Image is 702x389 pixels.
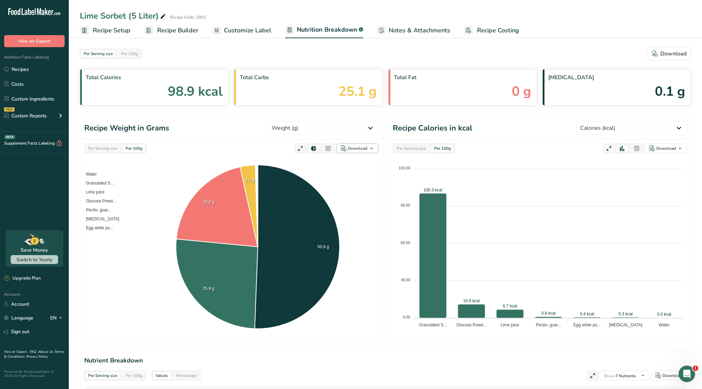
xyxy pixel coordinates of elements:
div: NEW [4,107,14,112]
tspan: 30.00 [401,278,410,282]
a: Recipe Builder [144,23,198,38]
div: BETA [4,135,15,139]
span: Switch to Yearly [17,256,52,263]
span: Total Calories [86,73,223,82]
div: Per Serving size [394,145,429,152]
span: 25.1 g [339,82,377,101]
button: Download [651,371,687,380]
div: Per Serving size [85,145,120,152]
tspan: 90.00 [401,203,410,208]
span: Show: [604,373,615,379]
div: Save Money [21,246,48,254]
div: Values [153,372,171,379]
h1: Recipe Calories in kcal [393,123,472,134]
span: 1 [693,366,698,371]
div: Per 100g [118,50,141,57]
span: 7 Nutrients [604,373,636,379]
span: Nutrition Breakdown [297,25,357,34]
a: Customize Label [212,23,271,38]
div: Per 100g [123,372,145,379]
span: 0 g [512,82,531,101]
span: Customize Label [224,26,271,35]
a: Recipe Costing [464,23,519,38]
span: Glucose Powd... [81,199,116,203]
tspan: Water [659,323,670,328]
span: Total Carbs [240,73,377,82]
tspan: Egg white po... [573,323,601,328]
span: 0.1 g [655,82,685,101]
span: [MEDICAL_DATA] [81,217,119,221]
div: Per 100g [123,145,145,152]
span: Recipe Builder [157,26,198,35]
span: 98.9 kcal [168,82,223,101]
div: Download [652,50,687,58]
div: Recipe Code: 2002 [170,14,206,20]
div: Per Serving size [81,50,116,57]
span: Total Fat [394,73,531,82]
span: Recipe Setup [93,26,130,35]
button: Show:7 Nutrients [599,371,650,380]
div: Lime Sorbet (5 Liter) [80,10,167,22]
a: About Us . [38,349,55,354]
div: EN [50,314,65,322]
span: Recipe Costing [477,26,519,35]
div: Percentage [173,372,199,379]
div: Powered By FoodLabelMaker © 2025 All Rights Reserved [4,370,65,378]
a: Privacy Policy [26,354,48,359]
div: Download [656,145,676,151]
tspan: Granulated S... [419,323,447,328]
div: Download [348,145,367,151]
tspan: Lime juice [501,323,519,328]
button: Hire an Expert [4,35,65,47]
tspan: 0.00 [403,315,410,319]
h2: Nutrient Breakdown [84,356,687,365]
span: [MEDICAL_DATA] [548,73,685,82]
span: Pectin, guar... [81,208,111,212]
a: FAQ . [30,349,38,354]
iframe: Intercom live chat [679,366,695,382]
h1: Recipe Weight in Grams [84,123,169,134]
div: Download [662,372,682,379]
div: Custom Reports [4,112,47,119]
button: Download [648,47,691,61]
span: Lime juice [81,190,105,194]
tspan: Pectin, guar... [536,323,561,328]
button: Download [645,144,687,153]
div: Per 100g [431,145,454,152]
tspan: [MEDICAL_DATA] [609,323,642,328]
a: Language [4,312,33,324]
a: Terms & Conditions . [4,349,64,359]
a: Recipe Setup [80,23,130,38]
button: Switch to Yearly [11,255,58,264]
span: Granulated S... [81,181,114,186]
tspan: 60.00 [401,241,410,245]
div: Per Serving size [85,372,120,379]
tspan: 120.00 [399,166,410,170]
button: Download [336,144,378,153]
span: Water [81,172,97,177]
span: Notes & Attachments [389,26,450,35]
a: Nutrition Breakdown [285,22,363,39]
a: Notes & Attachments [377,23,450,38]
span: Egg white po... [81,225,113,230]
a: Hire an Expert . [4,349,29,354]
tspan: Glucose Powd... [456,323,486,328]
div: Upgrade Plan [4,275,41,282]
